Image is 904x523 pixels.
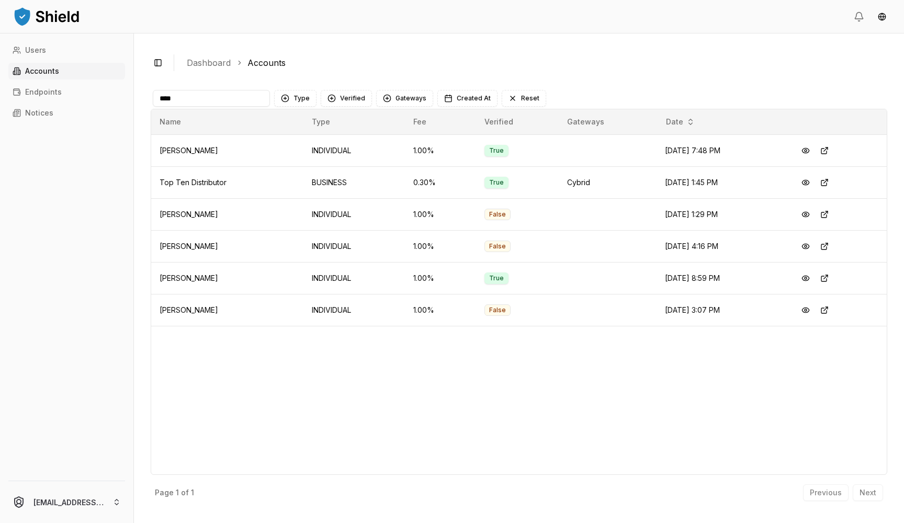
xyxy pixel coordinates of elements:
[413,274,434,282] span: 1.00 %
[8,42,125,59] a: Users
[413,146,434,155] span: 1.00 %
[176,489,179,496] p: 1
[160,305,218,314] span: [PERSON_NAME]
[476,109,559,134] th: Verified
[303,294,405,326] td: INDIVIDUAL
[437,90,498,107] button: Created At
[155,489,174,496] p: Page
[151,109,303,134] th: Name
[502,90,546,107] button: Reset filters
[303,198,405,230] td: INDIVIDUAL
[160,178,227,187] span: Top Ten Distributor
[413,242,434,251] span: 1.00 %
[405,109,476,134] th: Fee
[665,242,718,251] span: [DATE] 4:16 PM
[665,274,720,282] span: [DATE] 8:59 PM
[25,67,59,75] p: Accounts
[160,274,218,282] span: [PERSON_NAME]
[665,178,718,187] span: [DATE] 1:45 PM
[303,262,405,294] td: INDIVIDUAL
[160,242,218,251] span: [PERSON_NAME]
[413,210,434,219] span: 1.00 %
[321,90,372,107] button: Verified
[13,6,81,27] img: ShieldPay Logo
[274,90,317,107] button: Type
[247,56,286,69] a: Accounts
[665,210,718,219] span: [DATE] 1:29 PM
[160,210,218,219] span: [PERSON_NAME]
[303,109,405,134] th: Type
[567,178,590,187] span: Cybrid
[25,88,62,96] p: Endpoints
[160,146,218,155] span: [PERSON_NAME]
[413,305,434,314] span: 1.00 %
[25,47,46,54] p: Users
[413,178,436,187] span: 0.30 %
[8,63,125,79] a: Accounts
[665,146,720,155] span: [DATE] 7:48 PM
[376,90,433,107] button: Gateways
[303,166,405,198] td: BUSINESS
[33,497,104,508] p: [EMAIL_ADDRESS][DOMAIN_NAME]
[457,94,491,103] span: Created At
[187,56,231,69] a: Dashboard
[187,56,879,69] nav: breadcrumb
[25,109,53,117] p: Notices
[4,485,129,519] button: [EMAIL_ADDRESS][DOMAIN_NAME]
[303,134,405,166] td: INDIVIDUAL
[8,84,125,100] a: Endpoints
[662,113,699,130] button: Date
[191,489,194,496] p: 1
[303,230,405,262] td: INDIVIDUAL
[8,105,125,121] a: Notices
[665,305,720,314] span: [DATE] 3:07 PM
[181,489,189,496] p: of
[559,109,657,134] th: Gateways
